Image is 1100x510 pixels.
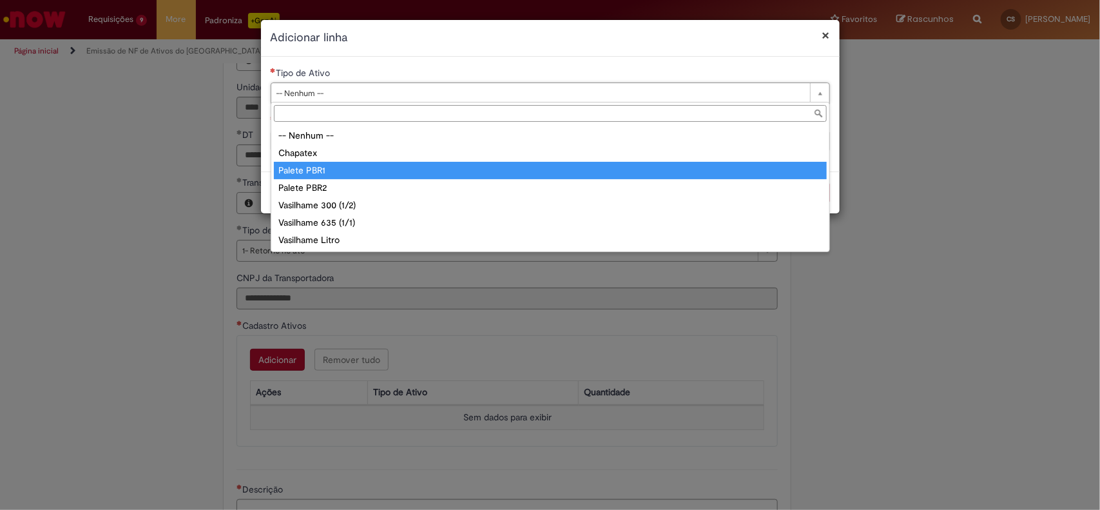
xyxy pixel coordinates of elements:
div: Vasilhame 300 (1/2) [274,197,827,214]
div: Palete PBR1 [274,162,827,179]
ul: Tipo de Ativo [271,124,829,251]
div: -- Nenhum -- [274,127,827,144]
div: Chapatex [274,144,827,162]
div: Vasilhame Litro [274,231,827,249]
div: Vasilhame 635 (1/1) [274,214,827,231]
div: Palete PBR2 [274,179,827,197]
